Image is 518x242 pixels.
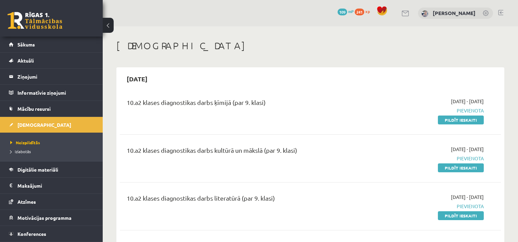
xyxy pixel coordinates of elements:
span: Konferences [17,231,46,237]
a: Pildīt ieskaiti [438,163,484,172]
span: Neizpildītās [10,140,40,145]
a: Maksājumi [9,178,94,193]
a: 109 mP [338,9,354,14]
legend: Maksājumi [17,178,94,193]
a: Pildīt ieskaiti [438,116,484,124]
legend: Informatīvie ziņojumi [17,85,94,100]
a: Ziņojumi [9,69,94,84]
span: [DATE] - [DATE] [451,146,484,153]
span: mP [348,9,354,14]
span: xp [365,9,370,14]
legend: Ziņojumi [17,69,94,84]
span: Pievienota [371,155,484,162]
a: Konferences [9,226,94,242]
span: Izlabotās [10,149,31,154]
a: Aktuāli [9,53,94,68]
a: 241 xp [355,9,373,14]
div: 10.a2 klases diagnostikas darbs literatūrā (par 9. klasi) [127,193,361,206]
span: 241 [355,9,364,15]
span: [DATE] - [DATE] [451,98,484,105]
a: Neizpildītās [10,139,96,146]
span: Pievienota [371,107,484,114]
a: Mācību resursi [9,101,94,117]
a: Sākums [9,37,94,52]
span: Atzīmes [17,199,36,205]
span: Digitālie materiāli [17,166,58,173]
span: Pievienota [371,203,484,210]
span: [DEMOGRAPHIC_DATA] [17,122,71,128]
span: [DATE] - [DATE] [451,193,484,201]
a: Digitālie materiāli [9,162,94,177]
h2: [DATE] [120,71,154,87]
span: 109 [338,9,347,15]
span: Aktuāli [17,57,34,64]
a: Rīgas 1. Tālmācības vidusskola [8,12,62,29]
a: Pildīt ieskaiti [438,211,484,220]
span: Motivācijas programma [17,215,72,221]
div: 10.a2 klases diagnostikas darbs ķīmijā (par 9. klasi) [127,98,361,110]
a: Motivācijas programma [9,210,94,226]
img: Kristīne Vītola [421,10,428,17]
a: Atzīmes [9,194,94,210]
div: 10.a2 klases diagnostikas darbs kultūrā un mākslā (par 9. klasi) [127,146,361,158]
a: Informatīvie ziņojumi [9,85,94,100]
span: Mācību resursi [17,106,51,112]
a: [PERSON_NAME] [433,10,476,16]
h1: [DEMOGRAPHIC_DATA] [116,40,504,52]
a: Izlabotās [10,148,96,154]
span: Sākums [17,41,35,48]
a: [DEMOGRAPHIC_DATA] [9,117,94,133]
